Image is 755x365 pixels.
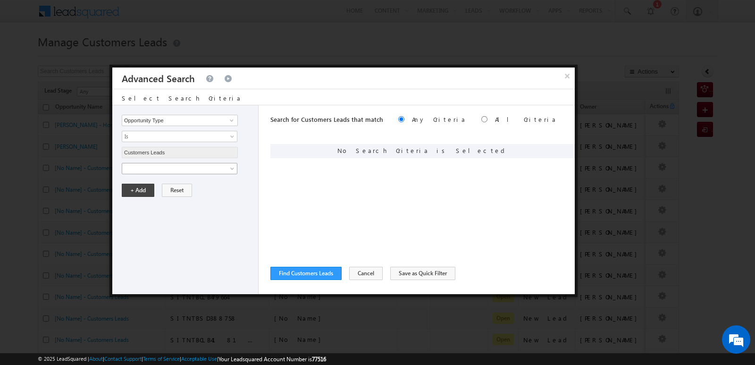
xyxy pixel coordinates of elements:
span: Is [122,132,225,141]
button: Cancel [349,267,383,280]
span: 77516 [312,356,326,363]
span: © 2025 LeadSquared | | | | | [38,355,326,364]
a: Is [122,131,237,142]
button: + Add [122,184,154,197]
label: Any Criteria [412,115,466,123]
button: Find Customers Leads [270,267,342,280]
h3: Advanced Search [122,68,195,89]
label: All Criteria [495,115,557,123]
button: Save as Quick Filter [390,267,455,280]
span: Select Search Criteria [122,94,242,102]
a: Show All Items [225,116,236,125]
a: About [89,356,103,362]
div: No Search Criteria is Selected [270,144,575,158]
a: Contact Support [104,356,142,362]
span: Search for Customers Leads that match [270,115,383,123]
input: Type to Search [122,115,238,126]
a: Terms of Service [143,356,180,362]
a: Acceptable Use [181,356,217,362]
button: Reset [162,184,192,197]
input: Type to Search [122,147,238,158]
span: Your Leadsquared Account Number is [218,356,326,363]
button: × [560,68,575,84]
